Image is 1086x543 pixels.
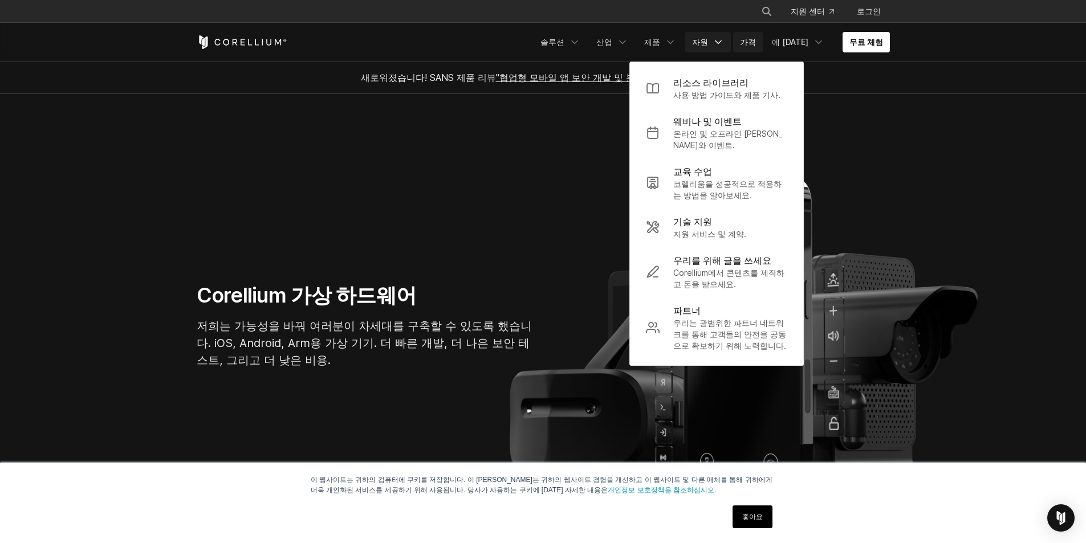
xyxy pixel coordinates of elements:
[596,37,612,47] font: 산업
[857,6,881,16] font: 로그인
[534,32,890,52] div: 탐색 메뉴
[742,513,763,521] font: 좋아요
[637,69,796,108] a: 리소스 라이브러리 사용 방법 가이드와 제품 기사.
[197,35,287,49] a: 코렐리움 홈
[637,297,796,358] a: 파트너 우리는 광범위한 파트너 네트워크를 통해 고객들의 안전을 공동으로 확보하기 위해 노력합니다.
[1047,504,1075,532] div: 인터콤 메신저 열기
[673,166,712,177] font: 교육 수업
[540,37,564,47] font: 솔루션
[673,179,782,200] font: 코렐리움을 성공적으로 적용하는 방법을 알아보세요.
[637,247,796,297] a: 우리를 위해 글을 쓰세요 Corellium에서 콘텐츠를 제작하고 돈을 받으세요.
[747,1,890,22] div: 탐색 메뉴
[673,229,746,239] font: 지원 서비스 및 계약.
[673,77,749,88] font: 리소스 라이브러리
[849,37,883,47] font: 무료 체험
[673,255,771,266] font: 우리를 위해 글을 쓰세요
[673,116,742,127] font: 웨비나 및 이벤트
[197,283,417,308] font: Corellium 가상 하드웨어
[644,37,660,47] font: 제품
[361,72,496,83] font: 새로워졌습니다! SANS 제품 리뷰
[637,108,796,158] a: 웨비나 및 이벤트 온라인 및 오프라인 [PERSON_NAME]와 이벤트.
[740,37,756,47] font: 가격
[637,158,796,208] a: 교육 수업 코렐리움을 성공적으로 적용하는 방법을 알아보세요.
[756,1,777,22] button: 찾다
[197,319,532,367] font: 저희는 가능성을 바꿔 여러분이 차세대를 구축할 수 있도록 했습니다. iOS, Android, Arm용 가상 기기. 더 빠른 개발, 더 나은 보안 테스트, 그리고 더 낮은 비용.
[311,476,772,494] font: 이 웹사이트는 귀하의 컴퓨터에 쿠키를 저장합니다. 이 [PERSON_NAME]는 귀하의 웹사이트 경험을 개선하고 이 웹사이트 및 다른 매체를 통해 귀하에게 더욱 개인화된 서비...
[673,305,701,316] font: 파트너
[673,318,786,350] font: 우리는 광범위한 파트너 네트워크를 통해 고객들의 안전을 공동으로 확보하기 위해 노력합니다.
[673,268,784,289] font: Corellium에서 콘텐츠를 제작하고 돈을 받으세요.
[608,486,716,494] a: 개인정보 보호정책을 참조하십시오.
[791,6,825,16] font: 지원 센터
[496,72,657,83] a: "협업형 모바일 앱 보안 개발 및 분석"을
[733,505,772,528] a: 좋아요
[673,216,712,227] font: 기술 지원
[673,90,780,100] font: 사용 방법 가이드와 제품 기사.
[673,129,782,150] font: 온라인 및 오프라인 [PERSON_NAME]와 이벤트.
[772,37,808,47] font: 에 [DATE]
[637,208,796,247] a: 기술 지원 지원 서비스 및 계약.
[692,37,708,47] font: 자원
